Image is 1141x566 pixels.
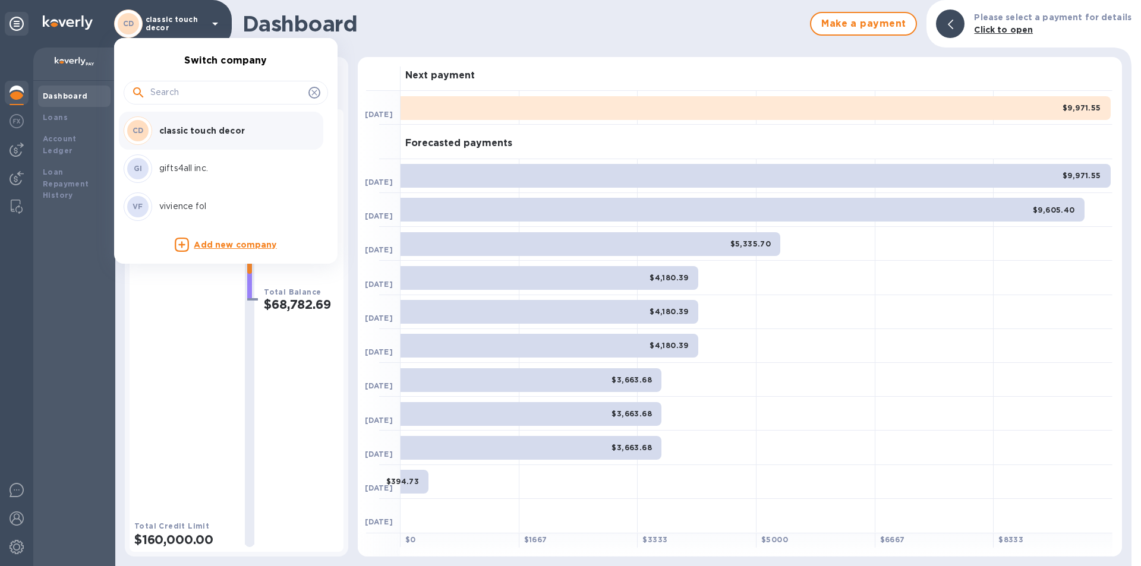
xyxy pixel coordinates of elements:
b: CD [133,126,144,135]
p: classic touch decor [159,125,309,137]
p: gifts4all inc. [159,162,309,175]
p: vivience fol [159,200,309,213]
b: GI [134,164,143,173]
b: VF [133,202,143,211]
p: Add new company [194,239,276,252]
input: Search [150,84,304,102]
